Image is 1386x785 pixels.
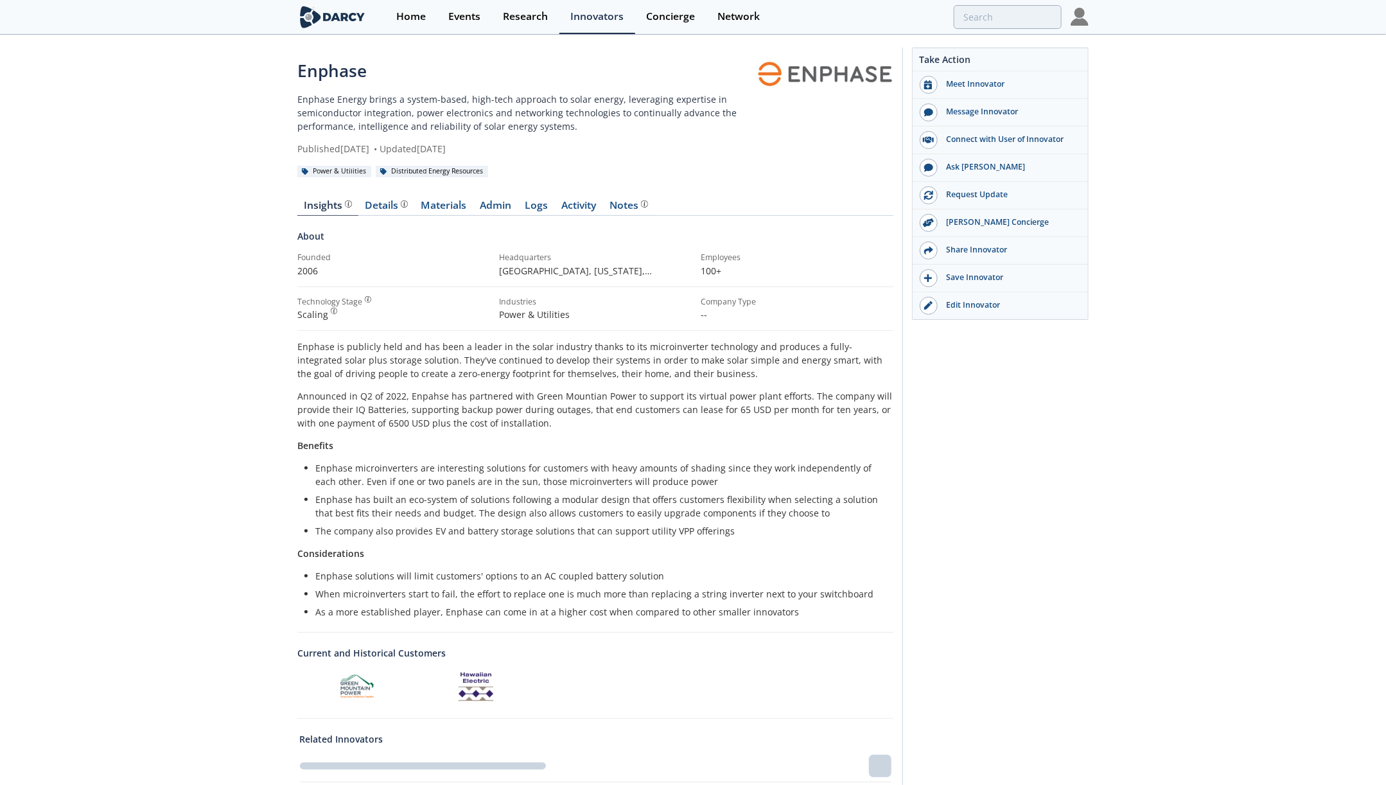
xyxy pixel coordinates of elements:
button: Save Innovator [913,265,1088,292]
div: Network [717,12,760,22]
div: Technology Stage [297,296,362,308]
a: Notes [603,200,654,216]
img: Hawaiian Electric [458,669,494,705]
input: Advanced Search [954,5,1062,29]
div: Research [503,12,548,22]
strong: Benefits [297,439,333,452]
p: [GEOGRAPHIC_DATA], [US_STATE] , [GEOGRAPHIC_DATA] [499,264,692,278]
li: Enphase has built an eco-system of solutions following a modular design that offers customers fle... [315,493,884,520]
p: Enphase Energy brings a system-based, high-tech approach to solar energy, leveraging expertise in... [297,93,757,133]
img: Profile [1071,8,1089,26]
a: Admin [473,200,518,216]
a: Activity [555,200,603,216]
div: Notes [610,200,648,211]
strong: Considerations [297,547,364,560]
a: Logs [518,200,555,216]
div: Take Action [913,53,1088,71]
div: Message Innovator [938,106,1082,118]
div: Scaling [297,308,490,321]
li: Enphase solutions will limit customers' options to an AC coupled battery solution [315,569,884,583]
div: About [297,229,893,252]
div: Employees [701,252,893,263]
img: logo-wide.svg [297,6,367,28]
p: Enphase is publicly held and has been a leader in the solar industry thanks to its microinverter ... [297,340,893,380]
div: Innovators [570,12,624,22]
img: information.svg [331,308,338,315]
li: Enphase microinverters are interesting solutions for customers with heavy amounts of shading sinc... [315,461,884,488]
p: 100+ [701,264,893,278]
a: Insights [297,200,358,216]
div: Ask [PERSON_NAME] [938,161,1082,173]
div: Enphase [297,58,757,84]
img: information.svg [641,200,648,207]
div: Industries [499,296,692,308]
a: Edit Innovator [913,292,1088,319]
p: Announced in Q2 of 2022, Enpahse has partnered with Green Mountian Power to support its virtual p... [297,389,893,430]
img: information.svg [345,200,352,207]
li: When microinverters start to fail, the effort to replace one is much more than replacing a string... [315,587,884,601]
div: Request Update [938,189,1082,200]
div: Distributed Energy Resources [376,166,488,177]
p: -- [701,308,893,321]
img: information.svg [401,200,408,207]
div: Company Type [701,296,893,308]
p: 2006 [297,264,490,278]
div: Share Innovator [938,244,1082,256]
div: Home [396,12,426,22]
a: Related Innovators [300,732,383,746]
span: Power & Utilities [499,308,570,321]
div: Events [448,12,480,22]
div: Founded [297,252,490,263]
img: information.svg [365,296,372,303]
a: Materials [414,200,473,216]
li: As a more established player, Enphase can come in at a higher cost when compared to other smaller... [315,605,884,619]
li: The company also provides EV and battery storage solutions that can support utility VPP offerings [315,524,884,538]
div: Headquarters [499,252,692,263]
div: Meet Innovator [938,78,1082,90]
div: Power & Utilities [297,166,371,177]
img: Green Mountain Power [339,669,375,705]
a: Details [358,200,414,216]
div: Concierge [646,12,695,22]
div: Save Innovator [938,272,1082,283]
div: [PERSON_NAME] Concierge [938,216,1082,228]
div: Edit Innovator [938,299,1082,311]
a: Current and Historical Customers [297,646,893,660]
div: Connect with User of Innovator [938,134,1082,145]
div: Insights [304,200,352,211]
span: • [372,143,380,155]
div: Details [365,200,408,211]
div: Published [DATE] Updated [DATE] [297,142,757,155]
